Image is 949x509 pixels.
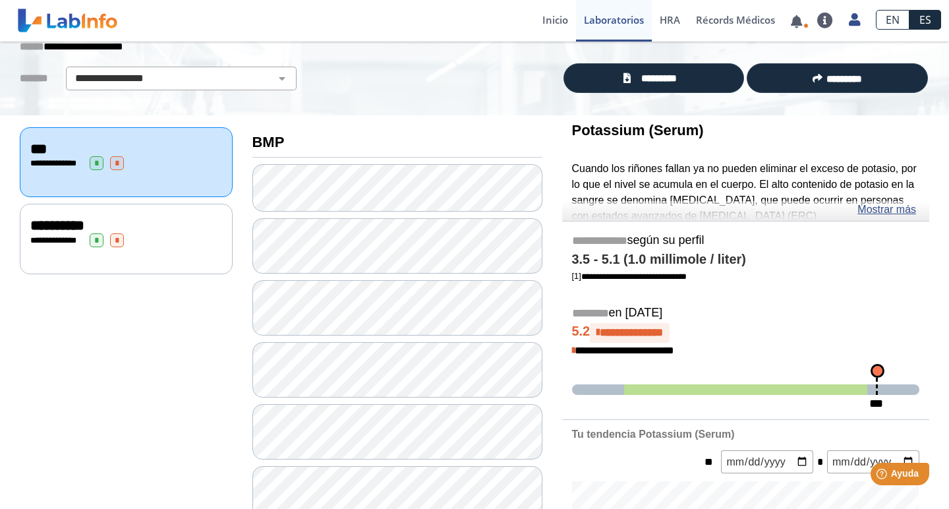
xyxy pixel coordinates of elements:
p: Cuando los riñones fallan ya no pueden eliminar el exceso de potasio, por lo que el nivel se acum... [572,161,920,224]
b: BMP [252,134,285,150]
span: HRA [660,13,680,26]
a: ES [909,10,941,30]
b: Tu tendencia Potassium (Serum) [572,429,735,440]
h4: 5.2 [572,323,920,343]
a: Mostrar más [857,202,916,218]
iframe: Help widget launcher [832,458,935,494]
a: EN [876,10,909,30]
h5: en [DATE] [572,306,920,321]
input: mm/dd/yyyy [721,450,813,473]
h4: 3.5 - 5.1 (1.0 millimole / liter) [572,252,920,268]
h5: según su perfil [572,233,920,249]
b: Potassium (Serum) [572,122,704,138]
input: mm/dd/yyyy [827,450,919,473]
a: [1] [572,271,687,281]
